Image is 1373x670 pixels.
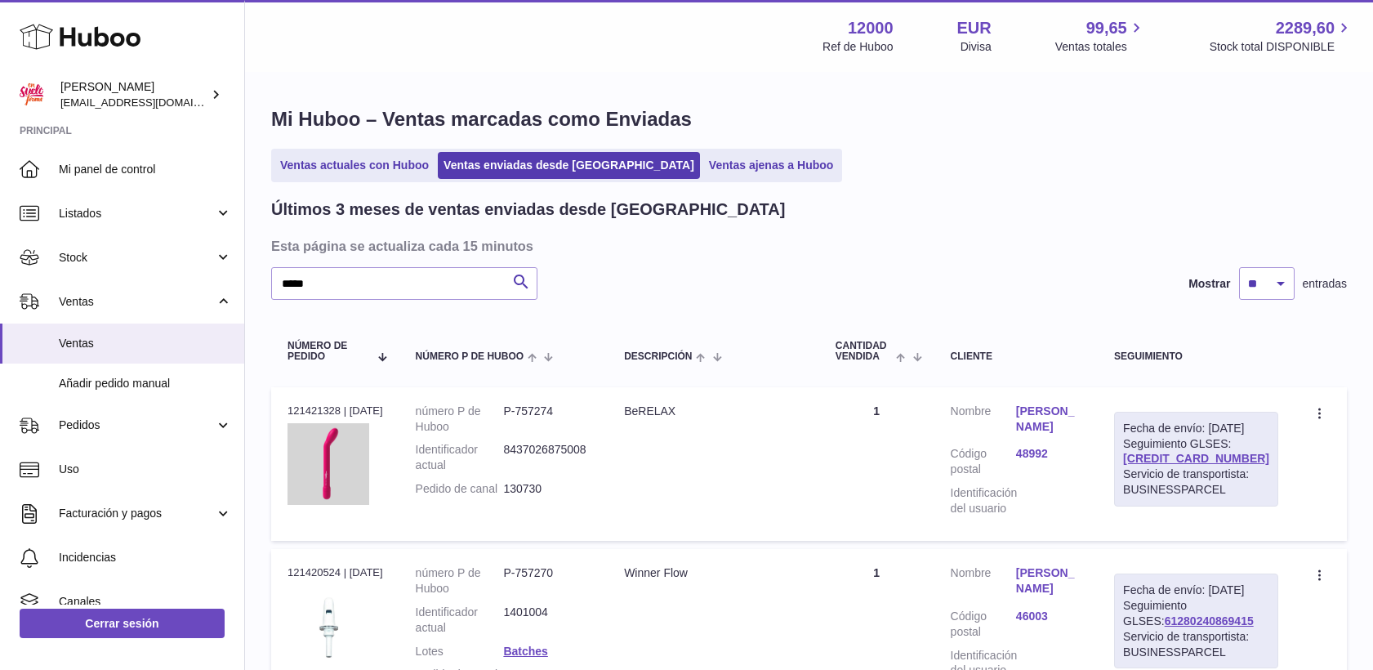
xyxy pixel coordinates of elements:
[1123,467,1269,498] div: Servicio de transportista: BUSINESSPARCEL
[957,17,992,39] strong: EUR
[438,152,700,179] a: Ventas enviadas desde [GEOGRAPHIC_DATA]
[20,83,44,107] img: mar@ensuelofirme.com
[60,96,240,109] span: [EMAIL_ADDRESS][DOMAIN_NAME]
[1165,614,1254,628] a: 61280240869415
[819,387,934,541] td: 1
[288,565,383,580] div: 121420524 | [DATE]
[1114,351,1278,362] div: Seguimiento
[416,605,504,636] dt: Identificador actual
[951,485,1016,516] dt: Identificación del usuario
[951,404,1016,439] dt: Nombre
[288,404,383,418] div: 121421328 | [DATE]
[951,446,1016,477] dt: Código postal
[20,609,225,638] a: Cerrar sesión
[624,404,803,419] div: BeRELAX
[1055,39,1146,55] span: Ventas totales
[624,565,803,581] div: Winner Flow
[416,481,504,497] dt: Pedido de canal
[1114,412,1278,507] div: Seguimiento GLSES:
[951,351,1082,362] div: Cliente
[503,442,591,473] dd: 8437026875008
[1123,629,1269,660] div: Servicio de transportista: BUSINESSPARCEL
[836,341,892,362] span: Cantidad vendida
[951,609,1016,640] dt: Código postal
[1303,276,1347,292] span: entradas
[1055,17,1146,55] a: 99,65 Ventas totales
[1123,421,1269,436] div: Fecha de envío: [DATE]
[288,341,368,362] span: Número de pedido
[1123,583,1269,598] div: Fecha de envío: [DATE]
[822,39,893,55] div: Ref de Huboo
[1016,446,1081,462] a: 48992
[59,550,232,565] span: Incidencias
[1123,452,1269,465] a: [CREDIT_CARD_NUMBER]
[1016,565,1081,596] a: [PERSON_NAME]
[503,565,591,596] dd: P-757270
[274,152,435,179] a: Ventas actuales con Huboo
[59,294,215,310] span: Ventas
[503,645,547,658] a: Batches
[288,586,369,668] img: winnerflow-metodo-abdomg-1.jpg
[1016,404,1081,435] a: [PERSON_NAME]
[59,336,232,351] span: Ventas
[271,199,785,221] h2: Últimos 3 meses de ventas enviadas desde [GEOGRAPHIC_DATA]
[503,481,591,497] dd: 130730
[59,206,215,221] span: Listados
[59,594,232,610] span: Canales
[1114,574,1278,668] div: Seguimiento GLSES:
[59,418,215,433] span: Pedidos
[60,79,207,110] div: [PERSON_NAME]
[59,376,232,391] span: Añadir pedido manual
[1086,17,1127,39] span: 99,65
[416,404,504,435] dt: número P de Huboo
[59,506,215,521] span: Facturación y pagos
[1210,17,1353,55] a: 2289,60 Stock total DISPONIBLE
[271,237,1343,255] h3: Esta página se actualiza cada 15 minutos
[1210,39,1353,55] span: Stock total DISPONIBLE
[848,17,894,39] strong: 12000
[416,565,504,596] dt: número P de Huboo
[951,565,1016,601] dt: Nombre
[1188,276,1230,292] label: Mostrar
[503,404,591,435] dd: P-757274
[624,351,692,362] span: Descripción
[59,250,215,266] span: Stock
[416,644,504,659] dt: Lotes
[271,106,1347,132] h1: Mi Huboo – Ventas marcadas como Enviadas
[288,423,369,505] img: Bgee-classic-by-esf.jpg
[503,605,591,636] dd: 1401004
[416,442,504,473] dt: Identificador actual
[703,152,840,179] a: Ventas ajenas a Huboo
[59,462,232,477] span: Uso
[416,351,524,362] span: número P de Huboo
[961,39,992,55] div: Divisa
[1016,609,1081,624] a: 46003
[59,162,232,177] span: Mi panel de control
[1276,17,1335,39] span: 2289,60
